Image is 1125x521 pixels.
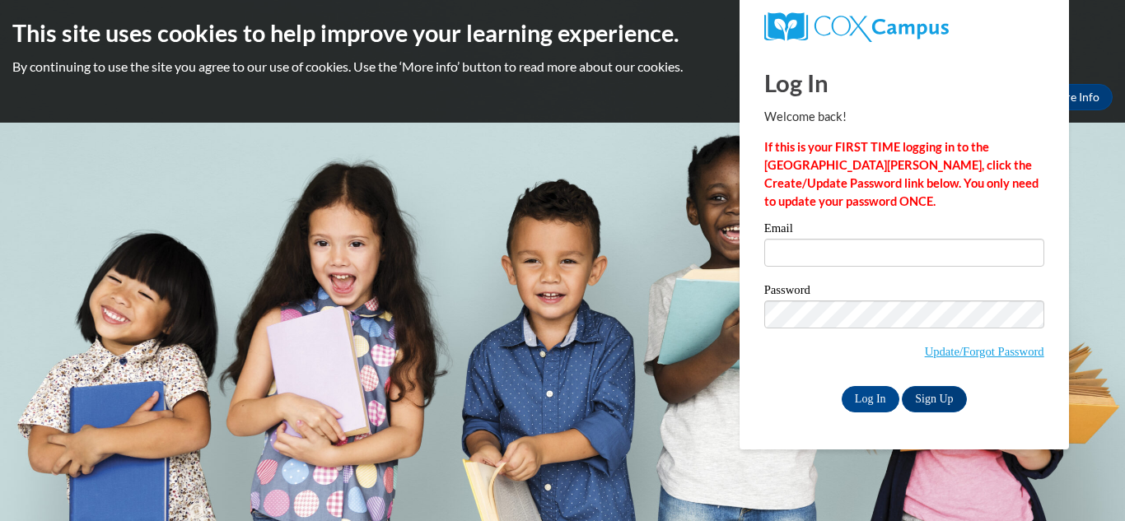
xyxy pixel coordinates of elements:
[764,140,1039,208] strong: If this is your FIRST TIME logging in to the [GEOGRAPHIC_DATA][PERSON_NAME], click the Create/Upd...
[902,386,966,412] a: Sign Up
[764,108,1044,126] p: Welcome back!
[925,345,1044,358] a: Update/Forgot Password
[842,386,899,412] input: Log In
[12,16,1113,49] h2: This site uses cookies to help improve your learning experience.
[764,12,949,42] img: COX Campus
[764,222,1044,239] label: Email
[1035,84,1113,110] a: More Info
[764,12,1044,42] a: COX Campus
[12,58,1113,76] p: By continuing to use the site you agree to our use of cookies. Use the ‘More info’ button to read...
[764,66,1044,100] h1: Log In
[764,284,1044,300] label: Password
